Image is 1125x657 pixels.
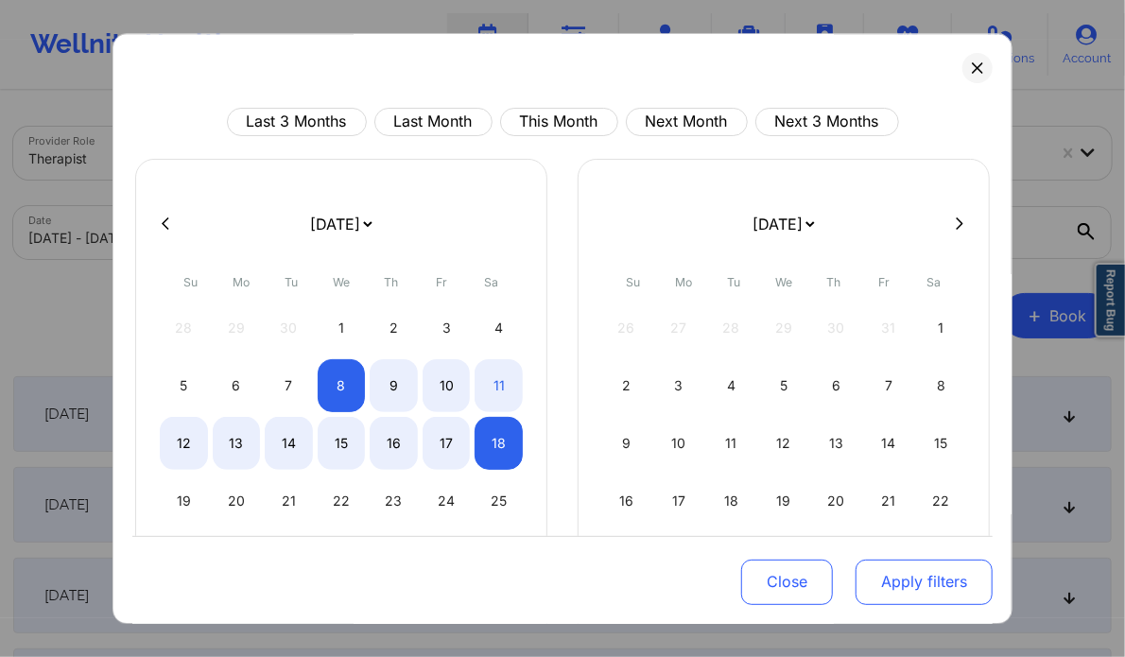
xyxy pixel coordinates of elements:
[423,532,471,585] div: Fri Oct 31 2025
[423,475,471,527] div: Fri Oct 24 2025
[370,417,418,470] div: Thu Oct 16 2025
[318,359,366,412] div: Wed Oct 08 2025
[775,275,792,289] abbr: Wednesday
[475,302,523,354] div: Sat Oct 04 2025
[333,275,350,289] abbr: Wednesday
[500,108,618,136] button: This Month
[318,532,366,585] div: Wed Oct 29 2025
[741,559,833,604] button: Close
[626,108,748,136] button: Next Month
[655,475,703,527] div: Mon Nov 17 2025
[865,359,913,412] div: Fri Nov 07 2025
[370,302,418,354] div: Thu Oct 02 2025
[655,532,703,585] div: Mon Nov 24 2025
[812,417,860,470] div: Thu Nov 13 2025
[265,359,313,412] div: Tue Oct 07 2025
[370,359,418,412] div: Thu Oct 09 2025
[374,108,493,136] button: Last Month
[265,417,313,470] div: Tue Oct 14 2025
[812,532,860,585] div: Thu Nov 27 2025
[213,475,261,527] div: Mon Oct 20 2025
[423,417,471,470] div: Fri Oct 17 2025
[160,475,208,527] div: Sun Oct 19 2025
[812,475,860,527] div: Thu Nov 20 2025
[285,275,298,289] abbr: Tuesday
[917,302,965,354] div: Sat Nov 01 2025
[675,275,692,289] abbr: Monday
[655,417,703,470] div: Mon Nov 10 2025
[213,359,261,412] div: Mon Oct 06 2025
[370,475,418,527] div: Thu Oct 23 2025
[265,475,313,527] div: Tue Oct 21 2025
[755,108,899,136] button: Next 3 Months
[423,359,471,412] div: Fri Oct 10 2025
[318,417,366,470] div: Wed Oct 15 2025
[227,108,367,136] button: Last 3 Months
[707,532,755,585] div: Tue Nov 25 2025
[475,475,523,527] div: Sat Oct 25 2025
[184,275,199,289] abbr: Sunday
[727,275,740,289] abbr: Tuesday
[602,359,650,412] div: Sun Nov 02 2025
[423,302,471,354] div: Fri Oct 03 2025
[627,275,641,289] abbr: Sunday
[602,475,650,527] div: Sun Nov 16 2025
[385,275,399,289] abbr: Thursday
[707,359,755,412] div: Tue Nov 04 2025
[707,475,755,527] div: Tue Nov 18 2025
[655,359,703,412] div: Mon Nov 03 2025
[760,475,808,527] div: Wed Nov 19 2025
[160,359,208,412] div: Sun Oct 05 2025
[602,417,650,470] div: Sun Nov 09 2025
[856,559,993,604] button: Apply filters
[485,275,499,289] abbr: Saturday
[760,532,808,585] div: Wed Nov 26 2025
[475,417,523,470] div: Sat Oct 18 2025
[213,417,261,470] div: Mon Oct 13 2025
[707,417,755,470] div: Tue Nov 11 2025
[865,475,913,527] div: Fri Nov 21 2025
[160,532,208,585] div: Sun Oct 26 2025
[370,532,418,585] div: Thu Oct 30 2025
[878,275,890,289] abbr: Friday
[865,417,913,470] div: Fri Nov 14 2025
[436,275,447,289] abbr: Friday
[265,532,313,585] div: Tue Oct 28 2025
[213,532,261,585] div: Mon Oct 27 2025
[760,359,808,412] div: Wed Nov 05 2025
[760,417,808,470] div: Wed Nov 12 2025
[917,417,965,470] div: Sat Nov 15 2025
[318,475,366,527] div: Wed Oct 22 2025
[917,475,965,527] div: Sat Nov 22 2025
[917,359,965,412] div: Sat Nov 08 2025
[927,275,942,289] abbr: Saturday
[475,359,523,412] div: Sat Oct 11 2025
[318,302,366,354] div: Wed Oct 01 2025
[865,532,913,585] div: Fri Nov 28 2025
[917,532,965,585] div: Sat Nov 29 2025
[812,359,860,412] div: Thu Nov 06 2025
[602,532,650,585] div: Sun Nov 23 2025
[827,275,841,289] abbr: Thursday
[233,275,250,289] abbr: Monday
[160,417,208,470] div: Sun Oct 12 2025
